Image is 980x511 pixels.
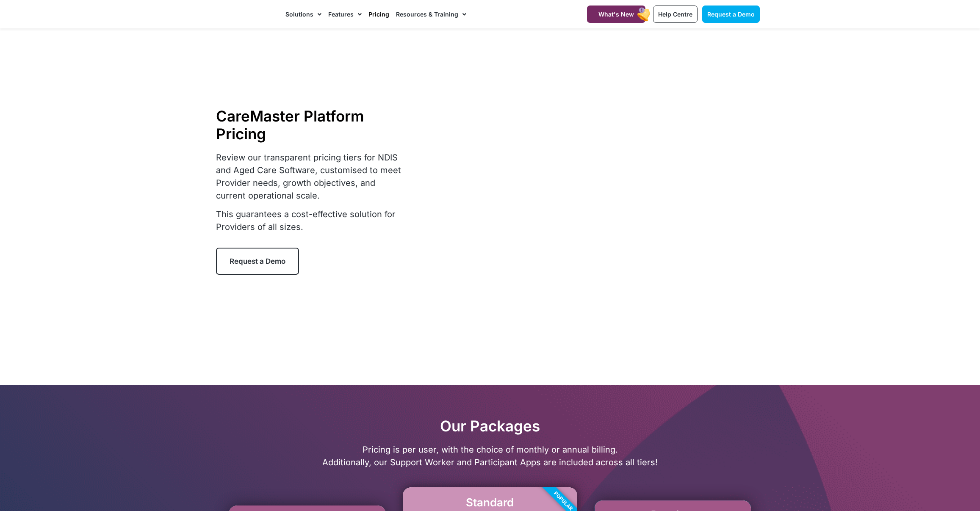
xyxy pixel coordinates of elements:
[702,6,760,23] a: Request a Demo
[216,107,407,143] h1: CareMaster Platform Pricing
[216,417,764,435] h2: Our Packages
[220,8,277,21] img: CareMaster Logo
[707,11,755,18] span: Request a Demo
[216,248,299,275] a: Request a Demo
[598,11,634,18] span: What's New
[216,208,407,233] p: This guarantees a cost-effective solution for Providers of all sizes.
[658,11,692,18] span: Help Centre
[411,496,568,509] h2: Standard
[653,6,698,23] a: Help Centre
[230,257,285,265] span: Request a Demo
[587,6,645,23] a: What's New
[216,151,407,202] p: Review our transparent pricing tiers for NDIS and Aged Care Software, customised to meet Provider...
[216,443,764,469] p: Pricing is per user, with the choice of monthly or annual billing. Additionally, our Support Work...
